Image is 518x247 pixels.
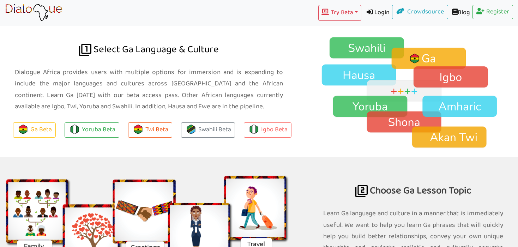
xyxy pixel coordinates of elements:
[318,5,361,21] button: Try Beta
[65,122,119,138] a: Yoruba Beta
[181,122,235,138] a: Swahili Beta
[361,5,392,21] a: Login
[5,4,62,22] img: learn African language platform app
[70,125,79,134] img: flag-nigeria.710e75b6.png
[249,125,259,134] img: flag-nigeria.710e75b6.png
[323,157,503,204] h2: Choose Ga Lesson Topic
[448,5,472,21] a: Blog
[355,185,368,197] img: africa language for business travel
[186,125,196,134] img: flag-tanzania.fe228584.png
[79,44,91,56] img: african language dialogue
[133,125,143,134] img: flag-ghana.106b55d9.png
[244,122,291,138] a: Igbo Beta
[128,122,172,138] button: Twi Beta
[13,122,56,138] a: Ga Beta
[472,5,513,19] a: Register
[15,15,283,63] h2: Select Ga Language & Culture
[18,125,28,134] img: flag-ghana.106b55d9.png
[392,5,448,19] a: Crowdsource
[15,67,283,112] p: Dialogue Africa provides users with multiple options for immersion and is expanding to include th...
[308,37,518,149] img: Ga language, Twi, Hausa, Fante, Igbo, Swahili, Amharic, Shona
